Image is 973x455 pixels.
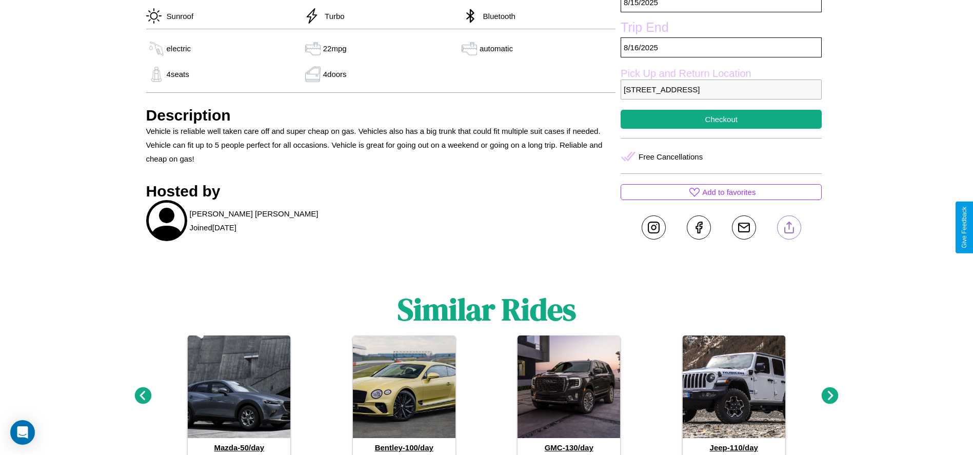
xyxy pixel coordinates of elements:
[303,41,323,56] img: gas
[162,9,194,23] p: Sunroof
[621,110,822,129] button: Checkout
[320,9,345,23] p: Turbo
[10,420,35,445] div: Open Intercom Messenger
[621,20,822,37] label: Trip End
[961,207,968,248] div: Give Feedback
[146,41,167,56] img: gas
[702,185,756,199] p: Add to favorites
[478,9,515,23] p: Bluetooth
[621,68,822,80] label: Pick Up and Return Location
[621,80,822,100] p: [STREET_ADDRESS]
[167,67,189,81] p: 4 seats
[639,150,703,164] p: Free Cancellations
[146,124,616,166] p: Vehicle is reliable well taken care off and super cheap on gas. Vehicles also has a big trunk tha...
[146,67,167,82] img: gas
[190,221,236,234] p: Joined [DATE]
[146,183,616,200] h3: Hosted by
[146,107,616,124] h3: Description
[621,184,822,200] button: Add to favorites
[323,67,347,81] p: 4 doors
[167,42,191,55] p: electric
[398,288,576,330] h1: Similar Rides
[323,42,347,55] p: 22 mpg
[480,42,513,55] p: automatic
[190,207,319,221] p: [PERSON_NAME] [PERSON_NAME]
[621,37,822,57] p: 8 / 16 / 2025
[459,41,480,56] img: gas
[303,67,323,82] img: gas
